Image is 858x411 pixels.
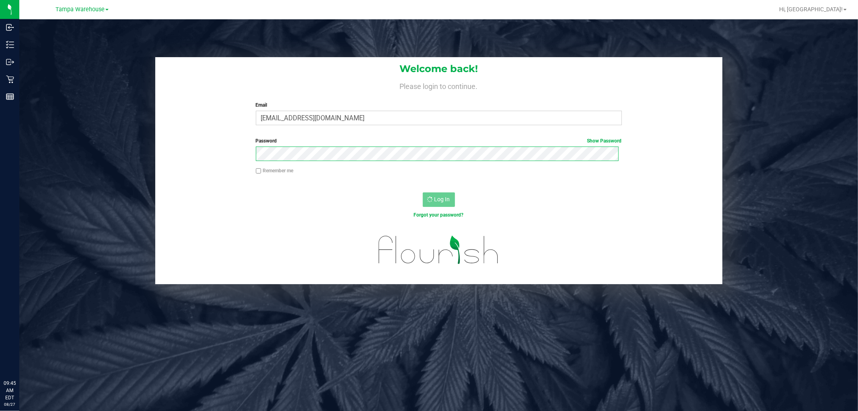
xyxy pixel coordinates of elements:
[256,168,261,174] input: Remember me
[4,380,16,401] p: 09:45 AM EDT
[6,41,14,49] inline-svg: Inventory
[423,192,455,207] button: Log In
[256,101,622,109] label: Email
[779,6,843,12] span: Hi, [GEOGRAPHIC_DATA]!
[587,138,622,144] a: Show Password
[6,75,14,83] inline-svg: Retail
[6,93,14,101] inline-svg: Reports
[155,81,722,90] h4: Please login to continue.
[155,64,722,74] h1: Welcome back!
[256,167,294,174] label: Remember me
[368,227,510,273] img: flourish_logo.svg
[414,212,464,218] a: Forgot your password?
[6,58,14,66] inline-svg: Outbound
[256,138,277,144] span: Password
[434,196,450,202] span: Log In
[4,401,16,407] p: 08/27
[6,23,14,31] inline-svg: Inbound
[56,6,105,13] span: Tampa Warehouse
